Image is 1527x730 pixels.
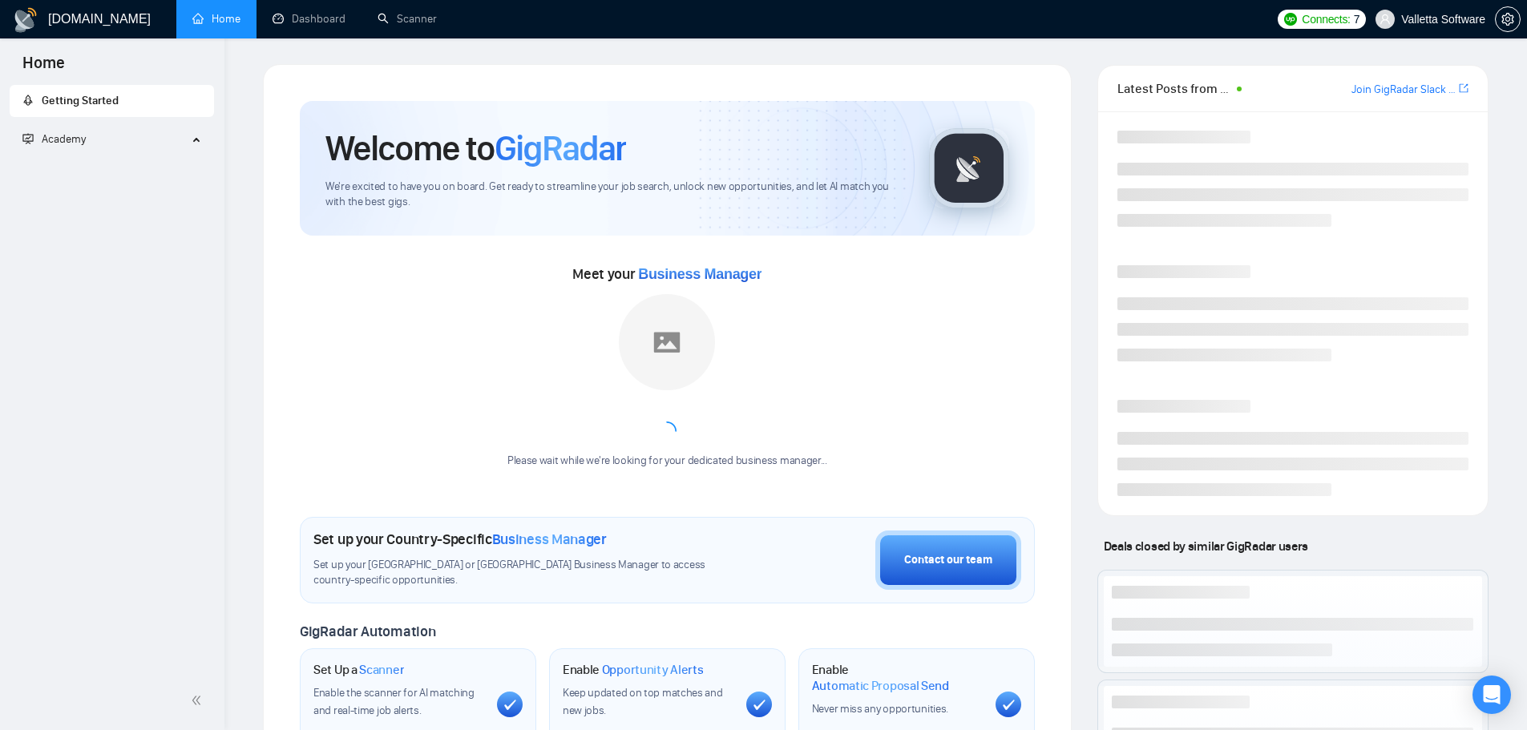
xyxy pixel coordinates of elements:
span: setting [1496,13,1520,26]
span: Latest Posts from the GigRadar Community [1117,79,1232,99]
img: upwork-logo.png [1284,13,1297,26]
a: homeHome [192,12,240,26]
span: Getting Started [42,94,119,107]
span: rocket [22,95,34,106]
a: searchScanner [378,12,437,26]
h1: Set up your Country-Specific [313,530,607,548]
h1: Enable [812,662,983,693]
img: placeholder.png [619,294,715,390]
span: Business Manager [638,266,761,282]
span: Academy [42,132,86,146]
a: export [1459,81,1468,96]
button: setting [1495,6,1521,32]
button: Contact our team [875,530,1021,590]
img: gigradar-logo.png [929,128,1009,208]
span: user [1380,14,1391,25]
span: Opportunity Alerts [602,662,704,678]
span: Connects: [1302,10,1350,28]
div: Open Intercom Messenger [1472,676,1511,714]
span: double-left [191,692,207,708]
span: Never miss any opportunities. [812,702,948,716]
h1: Welcome to [325,127,626,170]
span: 7 [1354,10,1360,28]
span: Business Manager [492,530,607,548]
span: Keep updated on top matches and new jobs. [563,686,723,717]
li: Getting Started [10,85,214,117]
span: Academy [22,132,86,146]
a: dashboardDashboard [273,12,345,26]
div: Contact our team [904,551,992,569]
span: Meet your [572,265,761,283]
h1: Enable [563,662,704,678]
h1: Set Up a [313,662,404,678]
span: fund-projection-screen [22,133,34,144]
a: setting [1495,13,1521,26]
img: logo [13,7,38,33]
span: GigRadar [495,127,626,170]
a: Join GigRadar Slack Community [1351,81,1456,99]
span: Deals closed by similar GigRadar users [1097,532,1315,560]
span: Set up your [GEOGRAPHIC_DATA] or [GEOGRAPHIC_DATA] Business Manager to access country-specific op... [313,558,738,588]
span: GigRadar Automation [300,623,435,640]
span: loading [655,419,679,443]
span: Scanner [359,662,404,678]
span: Enable the scanner for AI matching and real-time job alerts. [313,686,475,717]
div: Please wait while we're looking for your dedicated business manager... [498,454,837,469]
span: export [1459,82,1468,95]
span: Automatic Proposal Send [812,678,949,694]
span: Home [10,51,78,85]
span: We're excited to have you on board. Get ready to streamline your job search, unlock new opportuni... [325,179,903,210]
